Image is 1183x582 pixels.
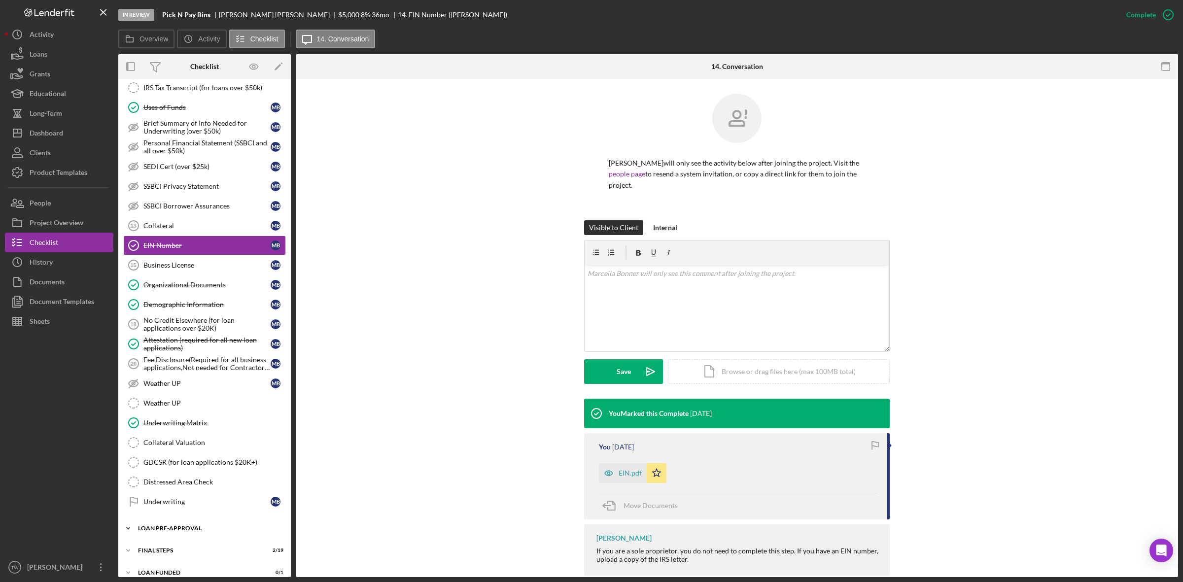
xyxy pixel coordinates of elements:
[1126,5,1156,25] div: Complete
[1149,539,1173,562] div: Open Intercom Messenger
[5,193,113,213] button: People
[609,170,645,178] a: people page
[5,272,113,292] button: Documents
[271,339,280,349] div: M B
[30,311,50,334] div: Sheets
[123,98,286,117] a: Uses of FundsMB
[123,452,286,472] a: GDCSR (for loan applications $20K+)
[123,314,286,334] a: 18No Credit Elsewhere (for loan applications over $20K)MB
[624,501,678,510] span: Move Documents
[11,565,19,570] text: TW
[5,292,113,311] button: Document Templates
[5,143,113,163] a: Clients
[143,316,271,332] div: No Credit Elsewhere (for loan applications over $20K)
[30,193,51,215] div: People
[5,163,113,182] a: Product Templates
[123,334,286,354] a: Attestation (required for all new loan applications)MB
[219,11,338,19] div: [PERSON_NAME] [PERSON_NAME]
[584,220,643,235] button: Visible to Client
[143,301,271,308] div: Demographic Information
[296,30,376,48] button: 14. Conversation
[30,44,47,67] div: Loans
[5,44,113,64] button: Loans
[5,233,113,252] a: Checklist
[143,336,271,352] div: Attestation (required for all new loan applications)
[271,497,280,507] div: M B
[271,201,280,211] div: M B
[619,469,642,477] div: EIN.pdf
[317,35,369,43] label: 14. Conversation
[271,378,280,388] div: M B
[123,157,286,176] a: SEDI Cert (over $25k)MB
[123,472,286,492] a: Distressed Area Check
[271,240,280,250] div: M B
[5,213,113,233] button: Project Overview
[599,443,611,451] div: You
[612,443,634,451] time: 2025-09-22 16:49
[123,433,286,452] a: Collateral Valuation
[130,321,136,327] tspan: 18
[5,84,113,103] a: Educational
[143,281,271,289] div: Organizational Documents
[271,260,280,270] div: M B
[198,35,220,43] label: Activity
[266,570,283,576] div: 0 / 1
[30,103,62,126] div: Long-Term
[139,35,168,43] label: Overview
[138,548,259,553] div: FINAL STEPS
[609,410,689,417] div: You Marked this Complete
[5,311,113,331] button: Sheets
[271,319,280,329] div: M B
[1116,5,1178,25] button: Complete
[123,492,286,512] a: UnderwritingMB
[30,233,58,255] div: Checklist
[271,142,280,152] div: M B
[123,374,286,393] a: Weather UPMB
[5,103,113,123] button: Long-Term
[30,292,94,314] div: Document Templates
[617,359,631,384] div: Save
[143,379,271,387] div: Weather UP
[271,280,280,290] div: M B
[143,84,285,92] div: IRS Tax Transcript (for loans over $50k)
[130,223,136,229] tspan: 13
[123,137,286,157] a: Personal Financial Statement (SSBCI and all over $50k)MB
[123,275,286,295] a: Organizational DocumentsMB
[653,220,677,235] div: Internal
[30,213,83,235] div: Project Overview
[250,35,278,43] label: Checklist
[162,11,210,19] b: Pick N Pay Bins
[584,359,663,384] button: Save
[143,419,285,427] div: Underwriting Matrix
[123,196,286,216] a: SSBCI Borrower AssurancesMB
[30,84,66,106] div: Educational
[229,30,285,48] button: Checklist
[599,493,688,518] button: Move Documents
[30,252,53,274] div: History
[271,162,280,171] div: M B
[143,163,271,171] div: SEDI Cert (over $25k)
[143,458,285,466] div: GDCSR (for loan applications $20K+)
[143,202,271,210] div: SSBCI Borrower Assurances
[123,216,286,236] a: 13CollateralMB
[30,272,65,294] div: Documents
[143,399,285,407] div: Weather UP
[143,241,271,249] div: EIN Number
[143,103,271,111] div: Uses of Funds
[123,393,286,413] a: Weather UP
[271,181,280,191] div: M B
[690,410,712,417] time: 2025-09-22 16:49
[266,548,283,553] div: 2 / 19
[271,122,280,132] div: M B
[143,119,271,135] div: Brief Summary of Info Needed for Underwriting (over $50k)
[143,139,271,155] div: Personal Financial Statement (SSBCI and all over $50k)
[123,117,286,137] a: Brief Summary of Info Needed for Underwriting (over $50k)MB
[143,478,285,486] div: Distressed Area Check
[271,300,280,309] div: M B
